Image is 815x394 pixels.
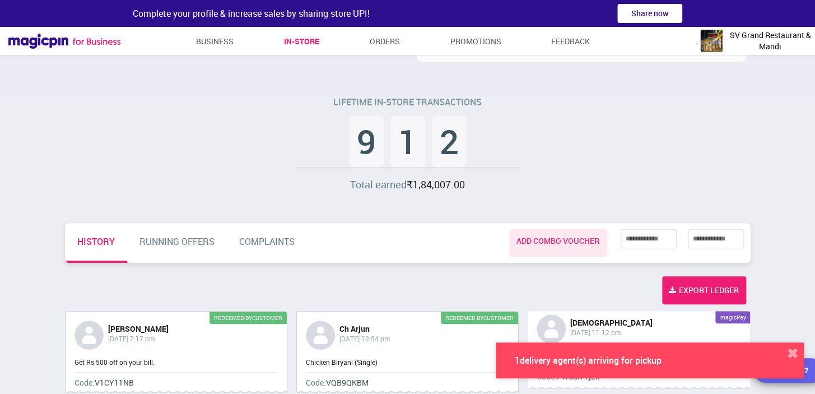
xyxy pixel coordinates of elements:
div: magicPay [715,311,750,323]
p: [DATE] 12:54 pm [339,334,390,344]
p: Total earned [296,178,520,192]
h3: [PERSON_NAME] [108,324,169,334]
a: Promotions [450,31,501,52]
button: close [781,342,804,365]
img: profile pic [537,314,566,344]
img: Magicpin [8,33,120,49]
div: REDEEMED BY customer [441,312,518,324]
li: 2 [432,115,467,167]
img: profile pic [306,321,335,350]
a: Orders [369,31,399,52]
span: SV Grand Restaurant & Mandi [728,30,812,52]
div: 1 delivery agent(s) arriving for pickup [487,355,689,366]
a: In-store [284,31,319,52]
span: ₹1,84,007.00 [407,178,465,191]
p: Code: [74,377,134,388]
h3: Ch Arjun [339,324,390,334]
p: LIFETIME IN-STORE TRANSACTIONS [296,96,520,109]
a: RUNNING OFFERS [127,223,227,263]
span: V1CY11NB [95,377,134,388]
div: Get Rs 500 off on your bill. [74,358,278,367]
button: Share now [617,4,682,23]
p: Code: [306,377,369,388]
div: REDEEMED BY customer [209,312,287,324]
div: Export Ledger [662,276,746,304]
img: profile pic [74,321,104,350]
a: Feedback [551,31,590,52]
p: [DATE] 11:12 pm [570,328,621,337]
li: 1 [390,115,425,167]
p: [DATE] 7:17 pm [108,334,155,344]
li: 9 [349,115,384,167]
a: COMPLAINTS [227,223,307,263]
a: ADD COMBO VOUCHER [509,229,607,257]
span: Complete your profile & increase sales by sharing store UPI! [133,7,370,20]
div: Chicken Biryani (Single) [306,358,509,367]
h3: [DEMOGRAPHIC_DATA] [570,318,652,328]
a: Business [196,31,234,52]
a: HISTORY [65,223,127,263]
span: VQB9QKBM [326,377,369,388]
img: logo [700,30,723,52]
span: Share now [631,8,668,18]
div: to [616,229,751,248]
